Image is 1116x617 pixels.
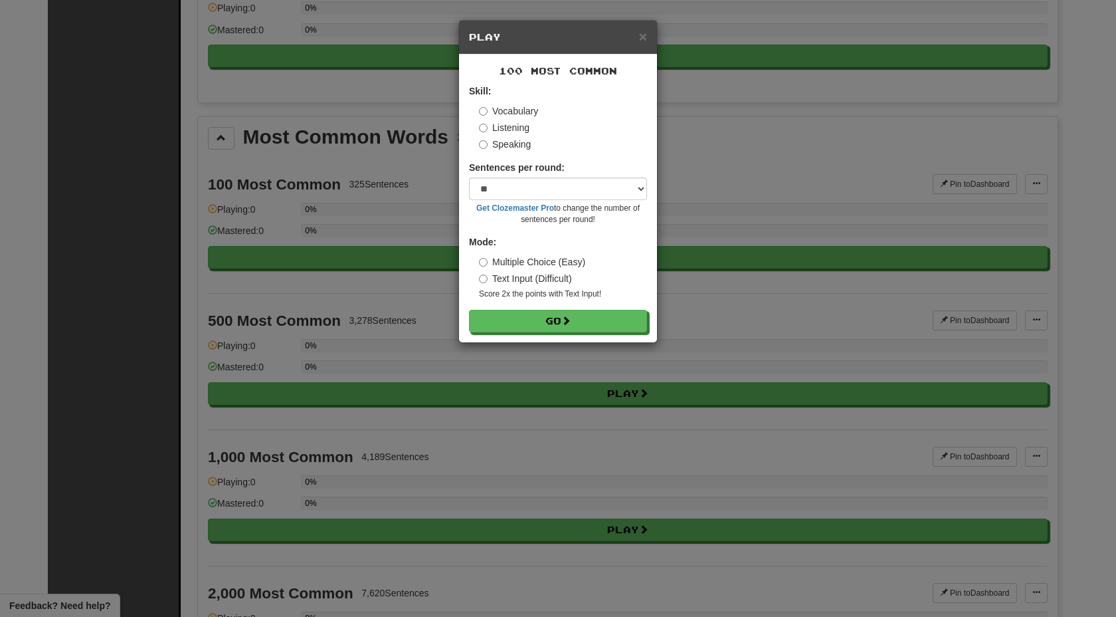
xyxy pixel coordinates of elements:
[479,138,531,151] label: Speaking
[469,237,496,247] strong: Mode:
[479,258,488,267] input: Multiple Choice (Easy)
[469,161,565,174] label: Sentences per round:
[639,29,647,43] button: Close
[479,289,647,300] small: Score 2x the points with Text Input !
[469,86,491,96] strong: Skill:
[479,104,538,118] label: Vocabulary
[479,275,488,283] input: Text Input (Difficult)
[469,31,647,44] h5: Play
[479,140,488,149] input: Speaking
[639,29,647,44] span: ×
[479,107,488,116] input: Vocabulary
[499,65,617,76] span: 100 Most Common
[479,255,585,269] label: Multiple Choice (Easy)
[479,121,529,134] label: Listening
[479,272,572,285] label: Text Input (Difficult)
[469,203,647,225] small: to change the number of sentences per round!
[476,203,554,213] a: Get Clozemaster Pro
[469,310,647,332] button: Go
[479,124,488,132] input: Listening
